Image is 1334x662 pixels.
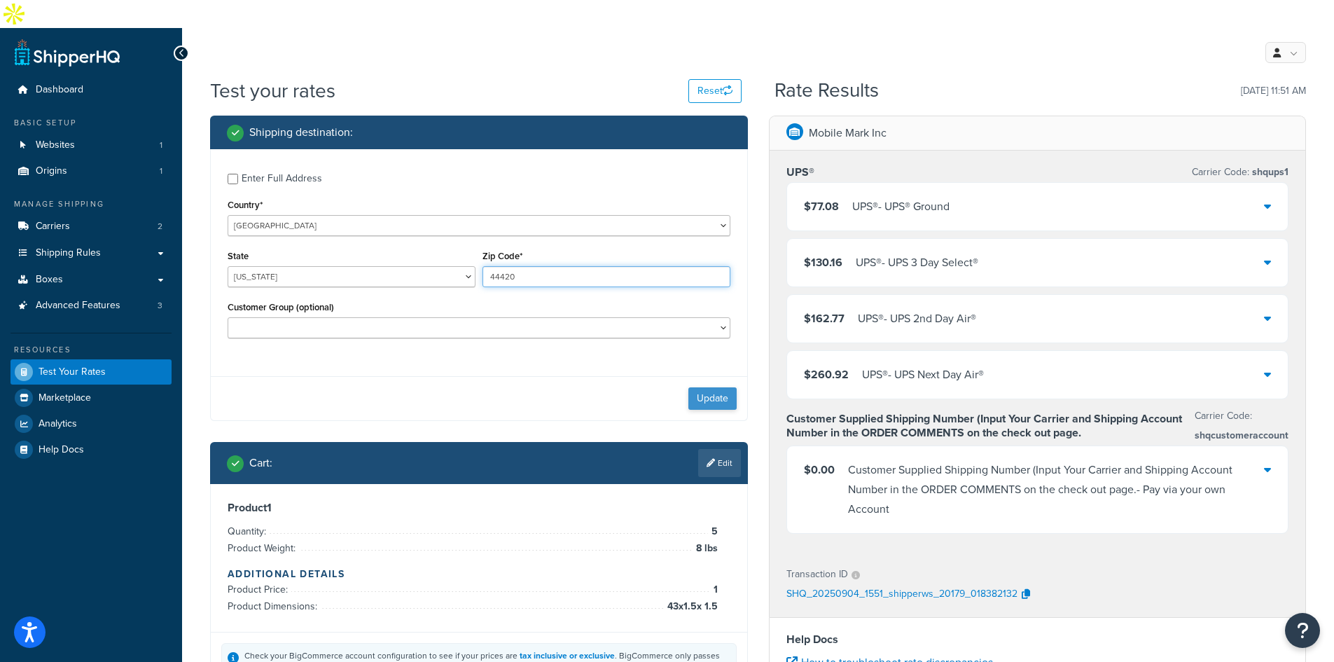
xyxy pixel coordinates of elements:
span: Boxes [36,274,63,286]
span: Dashboard [36,84,83,96]
h4: Additional Details [228,567,730,581]
label: Customer Group (optional) [228,302,334,312]
div: Customer Supplied Shipping Number (Input Your Carrier and Shipping Account Number in the ORDER CO... [848,460,1265,519]
span: Help Docs [39,444,84,456]
button: Update [688,387,737,410]
a: Boxes [11,267,172,293]
span: Quantity: [228,524,270,539]
label: State [228,251,249,261]
span: Websites [36,139,75,151]
h2: Shipping destination : [249,126,353,139]
a: tax inclusive or exclusive [520,649,615,662]
a: Origins1 [11,158,172,184]
span: Advanced Features [36,300,120,312]
div: Resources [11,344,172,356]
span: 1 [160,165,162,177]
span: Product Weight: [228,541,299,556]
a: Carriers2 [11,214,172,240]
span: Test Your Rates [39,366,106,378]
button: Open Resource Center [1285,613,1320,648]
label: Zip Code* [482,251,522,261]
label: Country* [228,200,263,210]
h2: Rate Results [774,80,879,102]
a: Marketplace [11,385,172,411]
h1: Test your rates [210,77,335,104]
a: Dashboard [11,77,172,103]
li: Origins [11,158,172,184]
p: SHQ_20250904_1551_shipperws_20179_018382132 [786,584,1017,605]
span: Origins [36,165,67,177]
span: shqcustomeraccount [1195,428,1288,443]
li: Websites [11,132,172,158]
span: $0.00 [804,462,835,478]
span: $130.16 [804,254,842,270]
span: Marketplace [39,392,91,404]
span: Product Price: [228,582,291,597]
span: 2 [158,221,162,233]
span: Product Dimensions: [228,599,321,614]
li: Advanced Features [11,293,172,319]
a: Edit [698,449,741,477]
p: Transaction ID [786,565,848,584]
div: UPS® - UPS 3 Day Select® [856,253,978,273]
p: Carrier Code: [1192,163,1288,182]
h3: Customer Supplied Shipping Number (Input Your Carrier and Shipping Account Number in the ORDER CO... [786,412,1195,440]
h3: Product 1 [228,501,730,515]
span: 3 [158,300,162,312]
div: Manage Shipping [11,198,172,210]
a: Websites1 [11,132,172,158]
div: UPS® - UPS® Ground [852,197,950,216]
a: Help Docs [11,437,172,462]
p: Mobile Mark Inc [809,123,887,143]
a: Advanced Features3 [11,293,172,319]
h3: UPS® [786,165,814,179]
span: 43 x 1.5 x 1.5 [664,598,718,615]
span: Analytics [39,418,77,430]
a: Test Your Rates [11,359,172,385]
span: 1 [710,581,718,598]
span: Carriers [36,221,70,233]
div: UPS® - UPS 2nd Day Air® [858,309,976,329]
span: 1 [160,139,162,151]
span: shqups1 [1249,165,1288,179]
span: $260.92 [804,366,849,382]
button: Reset [688,79,742,103]
div: Enter Full Address [242,169,322,188]
a: Analytics [11,411,172,436]
span: $77.08 [804,198,839,214]
h4: Help Docs [786,631,1289,648]
p: [DATE] 11:51 AM [1241,81,1306,101]
h2: Cart : [249,457,272,469]
span: 5 [708,523,718,540]
input: Enter Full Address [228,174,238,184]
div: UPS® - UPS Next Day Air® [862,365,984,385]
p: Carrier Code: [1195,406,1288,446]
a: Shipping Rules [11,240,172,266]
span: Shipping Rules [36,247,101,259]
li: Carriers [11,214,172,240]
div: Basic Setup [11,117,172,129]
span: 8 lbs [693,540,718,557]
span: $162.77 [804,310,845,326]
